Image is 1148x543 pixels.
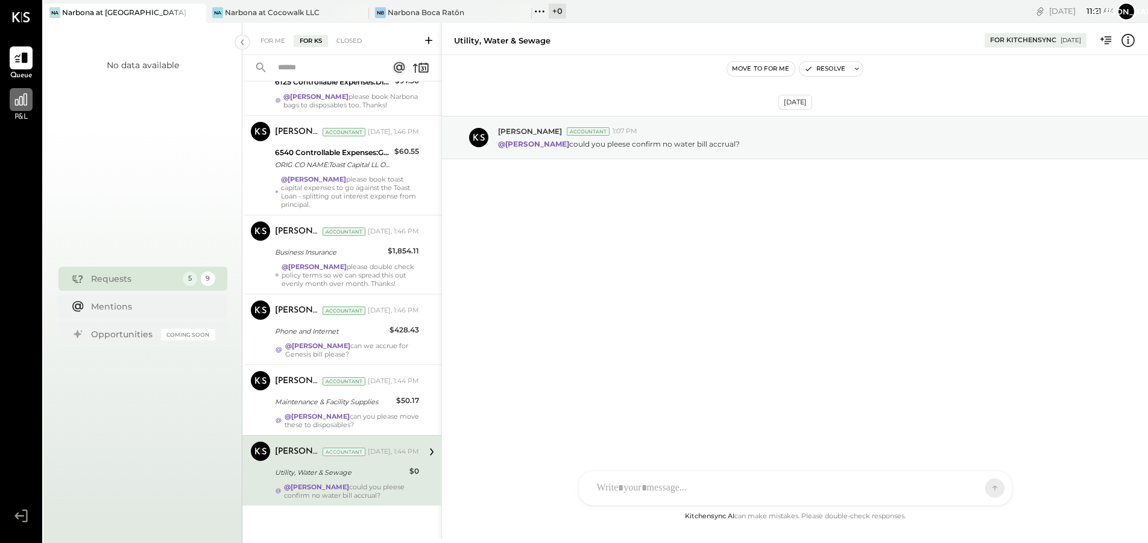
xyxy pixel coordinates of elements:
[275,466,406,478] div: Utility, Water & Sewage
[91,328,155,340] div: Opportunities
[498,139,569,148] strong: @[PERSON_NAME]
[330,35,368,47] div: Closed
[14,112,28,123] span: P&L
[567,127,610,136] div: Accountant
[498,126,562,136] span: [PERSON_NAME]
[282,262,347,271] strong: @[PERSON_NAME]
[375,7,386,18] div: NB
[281,175,419,209] div: please book toast capital expenses to go against the Toast Loan - splitting out interest expense ...
[323,448,365,456] div: Accountant
[283,92,348,101] strong: @[PERSON_NAME]
[323,128,365,136] div: Accountant
[284,483,349,491] strong: @[PERSON_NAME]
[183,271,197,286] div: 5
[281,175,346,183] strong: @[PERSON_NAME]
[498,139,740,149] p: could you pleese confirm no water bill accrual?
[323,227,365,236] div: Accountant
[91,300,209,313] div: Mentions
[49,7,60,18] div: Na
[275,396,393,408] div: Maintenance & Facility Supplies
[62,7,188,17] div: Narbona at [GEOGRAPHIC_DATA] LLC
[282,262,419,288] div: please double check policy terms so we can spread this out evenly month over month. Thanks!
[275,159,391,171] div: ORIG CO NAME:Toast Capital LL ORIG ID:XXXXXX0001 DESC DATE:250820 CO ENTRY DESCR:STAMP TAX SEC:CC...
[1061,36,1081,45] div: [DATE]
[1,88,42,123] a: P&L
[613,127,637,136] span: 1:07 PM
[10,71,33,81] span: Queue
[323,377,365,386] div: Accountant
[368,227,419,237] div: [DATE], 1:46 PM
[454,35,550,46] div: Utility, Water & Sewage
[254,35,291,47] div: For Me
[285,412,350,421] strong: @[PERSON_NAME]
[275,375,320,387] div: [PERSON_NAME]
[727,62,795,76] button: Move to for me
[368,447,419,457] div: [DATE], 1:44 PM
[275,126,320,138] div: [PERSON_NAME]
[161,329,215,340] div: Coming Soon
[799,62,850,76] button: Resolve
[1034,5,1046,17] div: copy link
[368,127,419,137] div: [DATE], 1:46 PM
[388,7,464,17] div: Narbona Boca Ratōn
[323,306,365,315] div: Accountant
[778,95,812,110] div: [DATE]
[409,465,419,477] div: $0
[225,7,320,17] div: Narbona at Cocowalk LLC
[275,305,320,317] div: [PERSON_NAME]
[394,145,419,157] div: $60.55
[549,4,566,19] div: + 0
[990,36,1056,45] div: For KitchenSync
[284,483,419,500] div: could you pleese confirm no water bill accrual?
[1049,5,1114,17] div: [DATE]
[294,35,328,47] div: For KS
[107,59,179,71] div: No data available
[368,376,419,386] div: [DATE], 1:44 PM
[395,75,419,87] div: $97.50
[275,76,391,88] div: 6125 Controllable Expenses:Direct Operating Expenses:Disposables
[368,306,419,316] div: [DATE], 1:46 PM
[275,147,391,159] div: 6540 Controllable Expenses:General & Administrative Expenses:Software Subscriptions
[275,246,384,258] div: Business Insurance
[396,395,419,407] div: $50.17
[283,92,419,109] div: please book Narbona bags to disposables too. Thanks!
[1,46,42,81] a: Queue
[1117,2,1136,21] button: [PERSON_NAME]
[285,412,419,429] div: can you please move these to disposables?
[275,226,320,238] div: [PERSON_NAME]
[388,245,419,257] div: $1,854.11
[285,341,419,358] div: can we accrue for Genesis bill please?
[91,273,177,285] div: Requests
[275,325,386,337] div: Phone and Internet
[285,341,350,350] strong: @[PERSON_NAME]
[389,324,419,336] div: $428.43
[212,7,223,18] div: Na
[201,271,215,286] div: 9
[275,446,320,458] div: [PERSON_NAME]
